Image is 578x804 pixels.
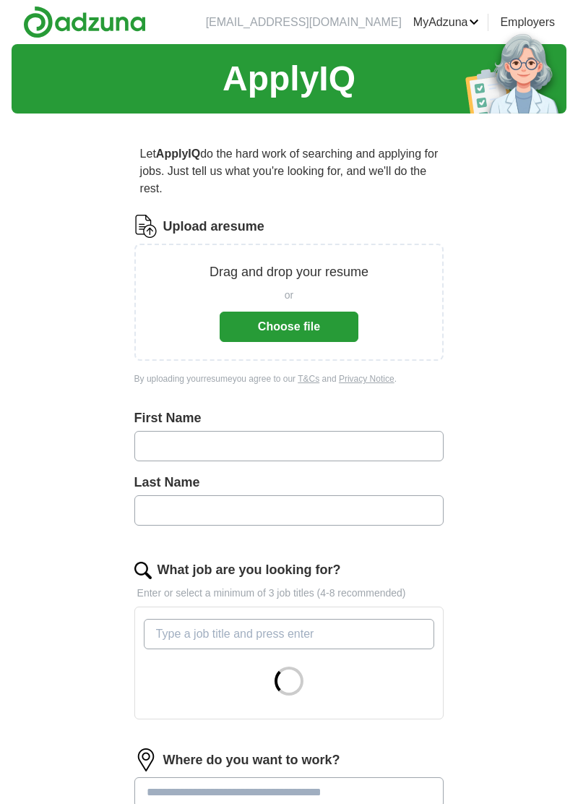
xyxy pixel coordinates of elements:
[23,6,146,38] img: Adzuna logo
[134,586,444,601] p: Enter or select a minimum of 3 job titles (4-8 recommended)
[158,560,341,580] label: What job are you looking for?
[163,750,340,770] label: Where do you want to work?
[134,562,152,579] img: search.png
[206,14,402,31] li: [EMAIL_ADDRESS][DOMAIN_NAME]
[144,619,435,649] input: Type a job title and press enter
[413,14,480,31] a: MyAdzuna
[223,53,355,105] h1: ApplyIQ
[210,262,368,282] p: Drag and drop your resume
[220,312,358,342] button: Choose file
[285,288,293,303] span: or
[500,14,555,31] a: Employers
[134,140,444,203] p: Let do the hard work of searching and applying for jobs. Just tell us what you're looking for, an...
[339,374,394,384] a: Privacy Notice
[134,748,158,771] img: location.png
[298,374,319,384] a: T&Cs
[134,409,444,428] label: First Name
[163,217,264,236] label: Upload a resume
[134,215,158,238] img: CV Icon
[156,147,200,160] strong: ApplyIQ
[134,372,444,385] div: By uploading your resume you agree to our and .
[134,473,444,492] label: Last Name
